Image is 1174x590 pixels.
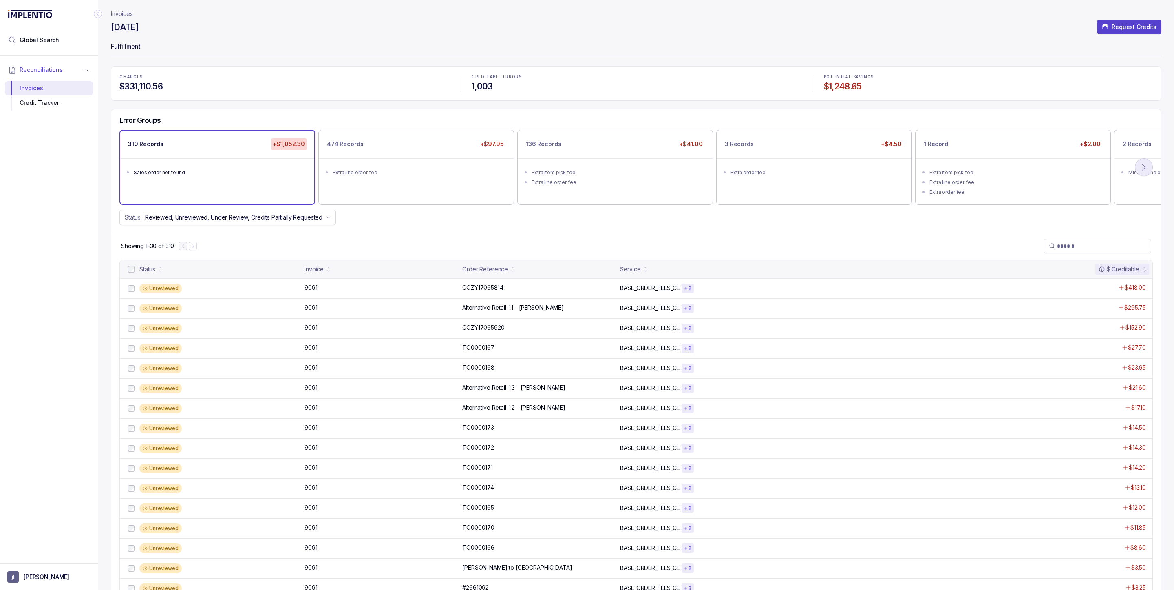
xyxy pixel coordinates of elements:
[128,285,135,292] input: checkbox-checkbox
[139,344,182,353] div: Unreviewed
[139,324,182,333] div: Unreviewed
[620,524,680,532] p: BASE_ORDER_FEES_CE
[1129,444,1146,452] p: $14.30
[7,571,90,583] button: User initials[PERSON_NAME]
[111,10,133,18] a: Invoices
[1125,284,1146,292] p: $418.00
[462,523,494,532] p: TO0000170
[139,304,182,313] div: Unreviewed
[139,424,182,433] div: Unreviewed
[305,503,317,512] p: 9091
[305,384,317,392] p: 9091
[620,324,680,332] p: BASE_ORDER_FEES_CE
[11,95,86,110] div: Credit Tracker
[620,265,640,273] div: Service
[684,425,691,432] p: + 2
[1130,523,1146,532] p: $11.85
[620,564,680,572] p: BASE_ORDER_FEES_CE
[128,505,135,512] input: checkbox-checkbox
[684,545,691,552] p: + 2
[111,22,139,33] h4: [DATE]
[139,464,182,473] div: Unreviewed
[929,188,1101,196] div: Extra order fee
[462,444,494,452] p: TO0000172
[532,169,704,177] div: Extra item pick fee
[1125,324,1146,332] p: $152.90
[462,503,494,512] p: TO0000165
[111,10,133,18] nav: breadcrumb
[11,81,86,95] div: Invoices
[128,385,135,392] input: checkbox-checkbox
[128,345,135,352] input: checkbox-checkbox
[139,444,182,453] div: Unreviewed
[5,61,93,79] button: Reconciliations
[620,464,680,472] p: BASE_ORDER_FEES_CE
[725,140,754,148] p: 3 Records
[462,364,494,372] p: TO0000168
[462,404,565,412] p: Alternative Retail-1.2 - [PERSON_NAME]
[479,138,505,150] p: +$97.95
[128,445,135,452] input: checkbox-checkbox
[462,464,493,472] p: TO0000171
[677,138,704,150] p: +$41.00
[128,525,135,532] input: checkbox-checkbox
[7,571,19,583] span: User initials
[684,345,691,352] p: + 2
[1097,20,1161,34] button: Request Credits
[684,465,691,472] p: + 2
[139,503,182,513] div: Unreviewed
[462,324,504,332] p: COZY17065920
[620,544,680,552] p: BASE_ORDER_FEES_CE
[1128,344,1146,352] p: $27.70
[684,445,691,452] p: + 2
[620,424,680,432] p: BASE_ORDER_FEES_CE
[139,563,182,573] div: Unreviewed
[1129,424,1146,432] p: $14.50
[684,365,691,372] p: + 2
[684,505,691,512] p: + 2
[128,545,135,552] input: checkbox-checkbox
[1130,543,1146,552] p: $8.60
[145,213,322,222] p: Reviewed, Unreviewed, Under Review, Credits Partially Requested
[1123,140,1152,148] p: 2 Records
[620,344,680,352] p: BASE_ORDER_FEES_CE
[119,210,336,225] button: Status:Reviewed, Unreviewed, Under Review, Credits Partially Requested
[139,543,182,553] div: Unreviewed
[305,424,317,432] p: 9091
[119,81,448,92] h4: $331,110.56
[305,324,317,332] p: 9091
[119,75,448,80] p: CHARGES
[1129,384,1146,392] p: $21.60
[20,36,59,44] span: Global Search
[1128,364,1146,372] p: $23.95
[139,364,182,373] div: Unreviewed
[128,425,135,432] input: checkbox-checkbox
[1099,265,1139,273] div: $ Creditable
[189,242,197,250] button: Next Page
[620,384,680,392] p: BASE_ORDER_FEES_CE
[1124,304,1146,312] p: $295.75
[684,565,691,572] p: + 2
[462,265,508,273] div: Order Reference
[121,242,174,250] p: Showing 1-30 of 310
[305,364,317,372] p: 9091
[5,79,93,112] div: Reconciliations
[119,116,161,125] h5: Error Groups
[305,563,317,572] p: 9091
[333,169,505,177] div: Extra line order fee
[879,138,903,150] p: +$4.50
[24,573,69,581] p: [PERSON_NAME]
[305,444,317,452] p: 9091
[824,81,1153,92] h4: $1,248.65
[305,404,317,412] p: 9091
[462,484,494,492] p: TO0000174
[684,525,691,532] p: + 2
[305,464,317,472] p: 9091
[620,284,680,292] p: BASE_ORDER_FEES_CE
[462,284,503,292] p: COZY17065814
[121,242,174,250] div: Remaining page entries
[462,344,494,352] p: TO0000167
[93,9,103,19] div: Collapse Icon
[620,364,680,372] p: BASE_ORDER_FEES_CE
